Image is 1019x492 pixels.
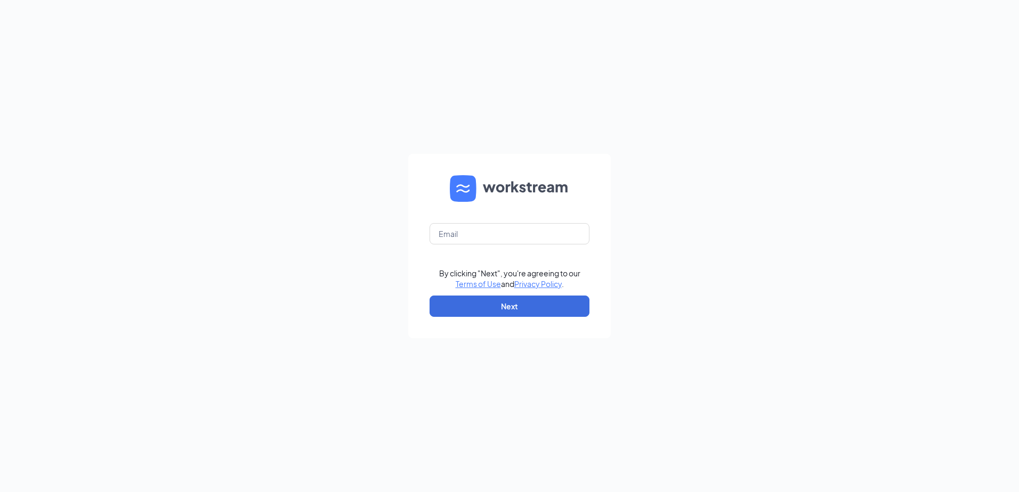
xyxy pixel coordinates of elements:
input: Email [430,223,589,244]
div: By clicking "Next", you're agreeing to our and . [439,268,580,289]
a: Privacy Policy [514,279,562,289]
img: WS logo and Workstream text [450,175,569,202]
button: Next [430,296,589,317]
a: Terms of Use [456,279,501,289]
